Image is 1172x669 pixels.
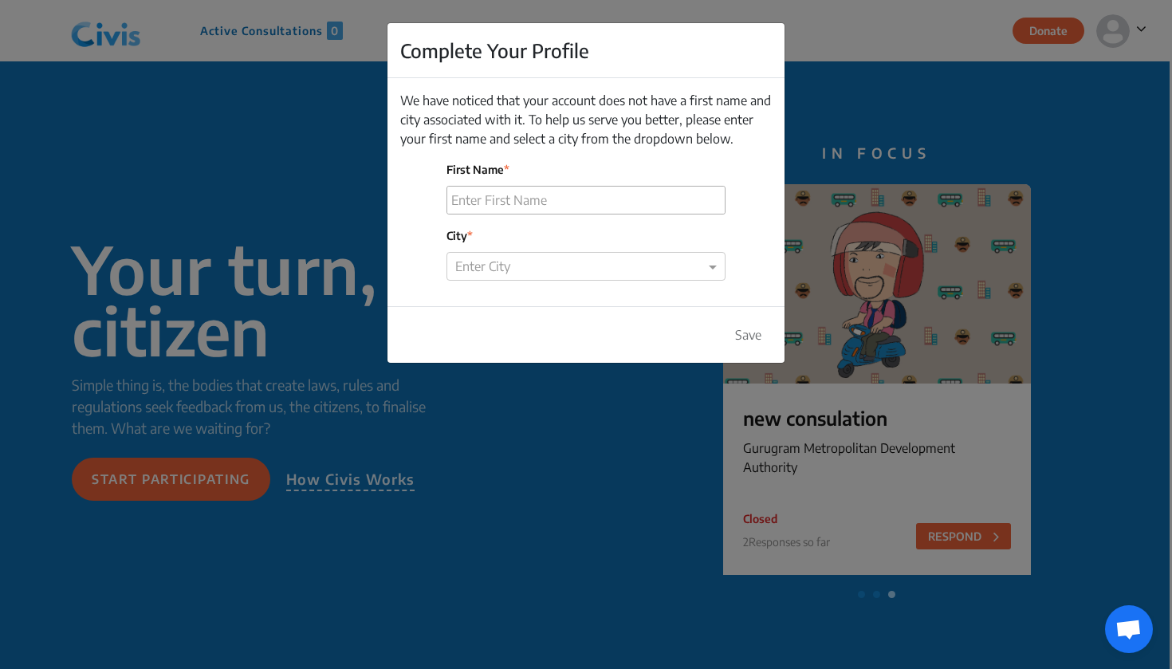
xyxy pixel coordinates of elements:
[400,91,772,148] p: We have noticed that your account does not have a first name and city associated with it. To help...
[447,187,725,214] input: Enter First Name
[725,320,772,350] button: Save
[1105,605,1153,653] a: Open chat
[400,36,589,65] h4: Complete Your Profile
[446,227,726,244] label: City
[446,161,726,178] label: First Name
